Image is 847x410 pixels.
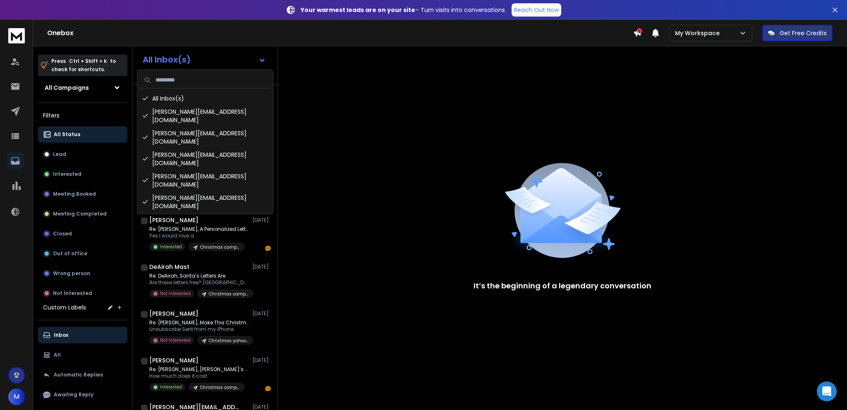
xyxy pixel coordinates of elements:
p: Meeting Booked [53,191,96,197]
span: Ctrl + Shift + k [68,56,108,66]
h3: Filters [38,110,127,121]
p: How much does it cost [149,373,249,379]
p: Yes I would love a [149,233,249,239]
p: My Workspace [675,29,723,37]
h1: Onebox [47,28,633,38]
h1: All Inbox(s) [143,55,191,64]
div: [PERSON_NAME][EMAIL_ADDRESS][DOMAIN_NAME] [139,170,271,191]
p: Reach Out Now [514,6,559,14]
p: Awaiting Reply [54,391,93,398]
p: Automatic Replies [54,372,103,378]
span: M [8,388,25,405]
h1: [PERSON_NAME] [149,356,199,364]
p: Re: DeAirah, Santa’s Letters Are [149,273,249,279]
p: Christmas campaign gmail [209,291,249,297]
p: Wrong person [53,270,90,277]
div: All Inbox(s) [139,92,271,105]
p: [DATE] [252,264,271,270]
p: Out of office [53,250,87,257]
p: Re: [PERSON_NAME], [PERSON_NAME]’s Letters Are [149,366,249,373]
p: Meeting Completed [53,211,107,217]
p: Not Interested [160,337,191,343]
p: [DATE] [252,217,271,223]
p: Christmas yahoo compaign [209,338,249,344]
p: Inbox [54,332,68,338]
strong: Your warmest leads are on your site [301,6,415,14]
p: Re: [PERSON_NAME], Make This Christmas [149,319,249,326]
p: It’s the beginning of a legendary conversation [474,280,651,292]
p: Not Interested [160,290,191,297]
p: Interested [53,171,81,177]
p: Press to check for shortcuts. [51,57,116,74]
p: [DATE] [252,310,271,317]
p: Christmas campaign gmail [200,244,240,250]
h1: [PERSON_NAME] [149,216,199,224]
p: Lead [53,151,66,158]
div: Open Intercom Messenger [817,381,837,401]
p: Not Interested [53,290,92,297]
p: All [54,352,61,358]
p: Interested [160,244,182,250]
p: All Status [54,131,80,138]
p: Get Free Credits [780,29,827,37]
p: – Turn visits into conversations [301,6,505,14]
h1: All Campaigns [45,84,89,92]
div: [PERSON_NAME][EMAIL_ADDRESS][DOMAIN_NAME] [139,105,271,127]
h1: [PERSON_NAME] [149,309,199,318]
p: Christmas campaign gmail [200,384,240,391]
div: [PERSON_NAME][EMAIL_ADDRESS][DOMAIN_NAME] [139,148,271,170]
p: Interested [160,384,182,390]
div: [PERSON_NAME][EMAIL_ADDRESS][DOMAIN_NAME] [139,127,271,148]
h1: DeAirah Mast [149,263,189,271]
p: [DATE] [252,357,271,364]
div: [PERSON_NAME][EMAIL_ADDRESS][DOMAIN_NAME] [139,191,271,213]
p: Closed [53,230,72,237]
img: logo [8,28,25,43]
p: Re: [PERSON_NAME], A Personalized Letter [149,226,249,233]
h3: Custom Labels [43,303,86,312]
p: Unsubscribe Sent from my iPhone [149,326,249,333]
p: Are these letters free? [GEOGRAPHIC_DATA] [149,279,249,286]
